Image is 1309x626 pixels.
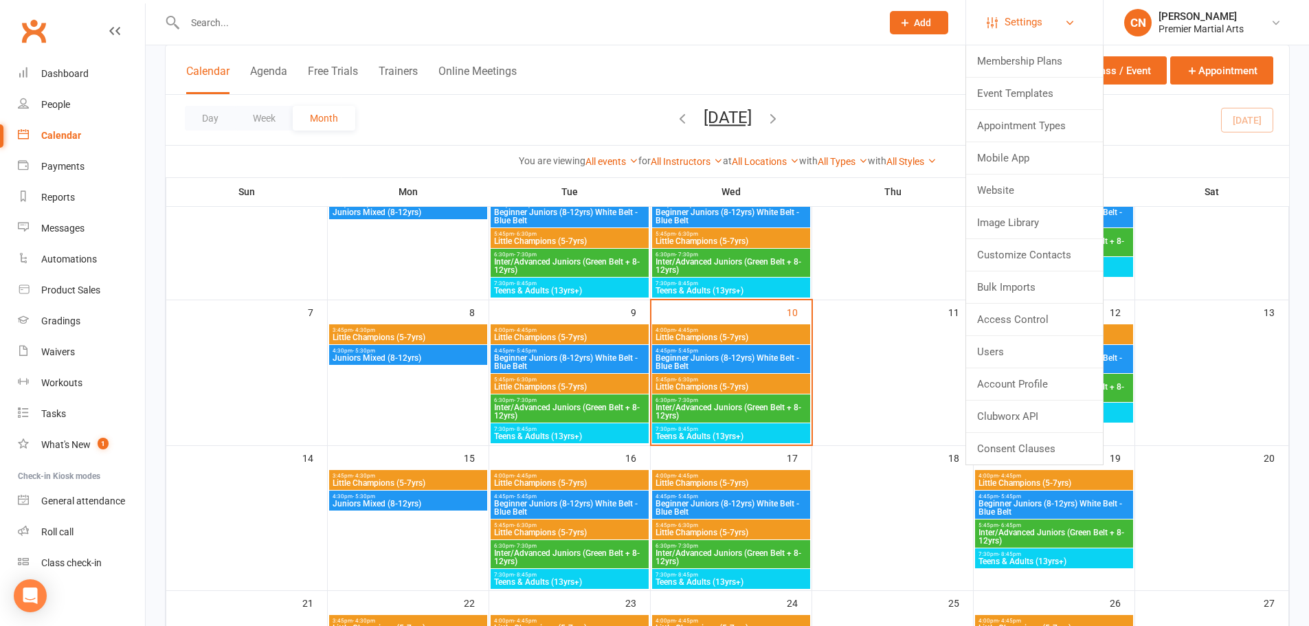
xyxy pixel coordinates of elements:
[675,473,698,479] span: - 4:45pm
[41,439,91,450] div: What's New
[514,327,537,333] span: - 4:45pm
[464,591,489,614] div: 22
[886,156,937,167] a: All Styles
[655,578,807,586] span: Teens & Adults (13yrs+)
[493,258,646,274] span: Inter/Advanced Juniors (Green Belt + 8-12yrs)
[493,426,646,432] span: 7:30pm
[675,572,698,578] span: - 8:45pm
[302,591,327,614] div: 21
[655,500,807,516] span: Beginner Juniors (8-12yrs) White Belt - Blue Belt
[41,68,89,79] div: Dashboard
[675,397,698,403] span: - 7:30pm
[332,473,484,479] span: 3:45pm
[493,397,646,403] span: 6:30pm
[655,354,807,370] span: Beginner Juniors (8-12yrs) White Belt - Blue Belt
[1005,7,1042,38] span: Settings
[41,346,75,357] div: Waivers
[966,433,1103,465] a: Consent Clauses
[675,522,698,528] span: - 6:30pm
[185,106,236,131] button: Day
[514,397,537,403] span: - 7:30pm
[998,493,1021,500] span: - 5:45pm
[655,432,807,440] span: Teens & Adults (13yrs+)
[353,618,375,624] span: - 4:30pm
[978,493,1130,500] span: 4:45pm
[675,280,698,287] span: - 8:45pm
[469,300,489,323] div: 8
[655,237,807,245] span: Little Champions (5-7yrs)
[493,473,646,479] span: 4:00pm
[493,251,646,258] span: 6:30pm
[302,446,327,469] div: 14
[655,549,807,566] span: Inter/Advanced Juniors (Green Belt + 8-12yrs)
[18,120,145,151] a: Calendar
[675,543,698,549] span: - 7:30pm
[181,13,872,32] input: Search...
[18,151,145,182] a: Payments
[675,618,698,624] span: - 4:45pm
[514,280,537,287] span: - 8:45pm
[998,551,1021,557] span: - 8:45pm
[18,399,145,429] a: Tasks
[236,106,293,131] button: Week
[519,155,585,166] strong: You are viewing
[41,161,85,172] div: Payments
[18,517,145,548] a: Roll call
[18,486,145,517] a: General attendance kiosk mode
[625,446,650,469] div: 16
[332,327,484,333] span: 3:45pm
[655,403,807,420] span: Inter/Advanced Juniors (Green Belt + 8-12yrs)
[655,426,807,432] span: 7:30pm
[655,251,807,258] span: 6:30pm
[14,579,47,612] div: Open Intercom Messenger
[978,528,1130,545] span: Inter/Advanced Juniors (Green Belt + 8-12yrs)
[493,377,646,383] span: 5:45pm
[585,156,638,167] a: All events
[438,65,517,94] button: Online Meetings
[966,175,1103,206] a: Website
[514,426,537,432] span: - 8:45pm
[332,348,484,354] span: 4:30pm
[493,572,646,578] span: 7:30pm
[308,65,358,94] button: Free Trials
[293,106,355,131] button: Month
[1159,10,1244,23] div: [PERSON_NAME]
[1264,300,1288,323] div: 13
[675,251,698,258] span: - 7:30pm
[966,78,1103,109] a: Event Templates
[787,591,812,614] div: 24
[655,333,807,342] span: Little Champions (5-7yrs)
[655,258,807,274] span: Inter/Advanced Juniors (Green Belt + 8-12yrs)
[655,618,807,624] span: 4:00pm
[166,177,328,206] th: Sun
[787,300,812,323] div: 10
[890,11,948,34] button: Add
[675,231,698,237] span: - 6:30pm
[493,231,646,237] span: 5:45pm
[493,403,646,420] span: Inter/Advanced Juniors (Green Belt + 8-12yrs)
[493,383,646,391] span: Little Champions (5-7yrs)
[98,438,109,449] span: 1
[1264,446,1288,469] div: 20
[493,208,646,225] span: Beginner Juniors (8-12yrs) White Belt - Blue Belt
[638,155,651,166] strong: for
[966,368,1103,400] a: Account Profile
[514,618,537,624] span: - 4:45pm
[493,333,646,342] span: Little Champions (5-7yrs)
[655,473,807,479] span: 4:00pm
[464,446,489,469] div: 15
[948,300,973,323] div: 11
[41,99,70,110] div: People
[41,284,100,295] div: Product Sales
[978,479,1130,487] span: Little Champions (5-7yrs)
[978,473,1130,479] span: 4:00pm
[655,383,807,391] span: Little Champions (5-7yrs)
[18,275,145,306] a: Product Sales
[966,271,1103,303] a: Bulk Imports
[353,327,375,333] span: - 4:30pm
[1264,591,1288,614] div: 27
[1124,9,1152,36] div: CN
[493,432,646,440] span: Teens & Adults (13yrs+)
[655,572,807,578] span: 7:30pm
[332,354,484,362] span: Juniors Mixed (8-12yrs)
